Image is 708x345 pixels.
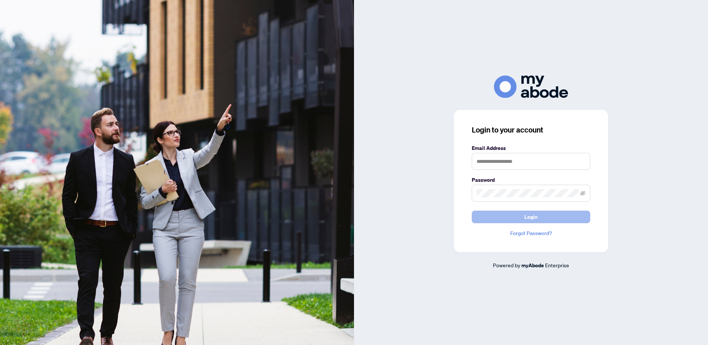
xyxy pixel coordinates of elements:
[472,176,590,184] label: Password
[521,261,544,269] a: myAbode
[524,211,538,223] span: Login
[545,262,569,268] span: Enterprise
[472,229,590,237] a: Forgot Password?
[580,191,585,196] span: eye-invisible
[472,144,590,152] label: Email Address
[472,125,590,135] h3: Login to your account
[472,211,590,223] button: Login
[494,76,568,98] img: ma-logo
[493,262,520,268] span: Powered by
